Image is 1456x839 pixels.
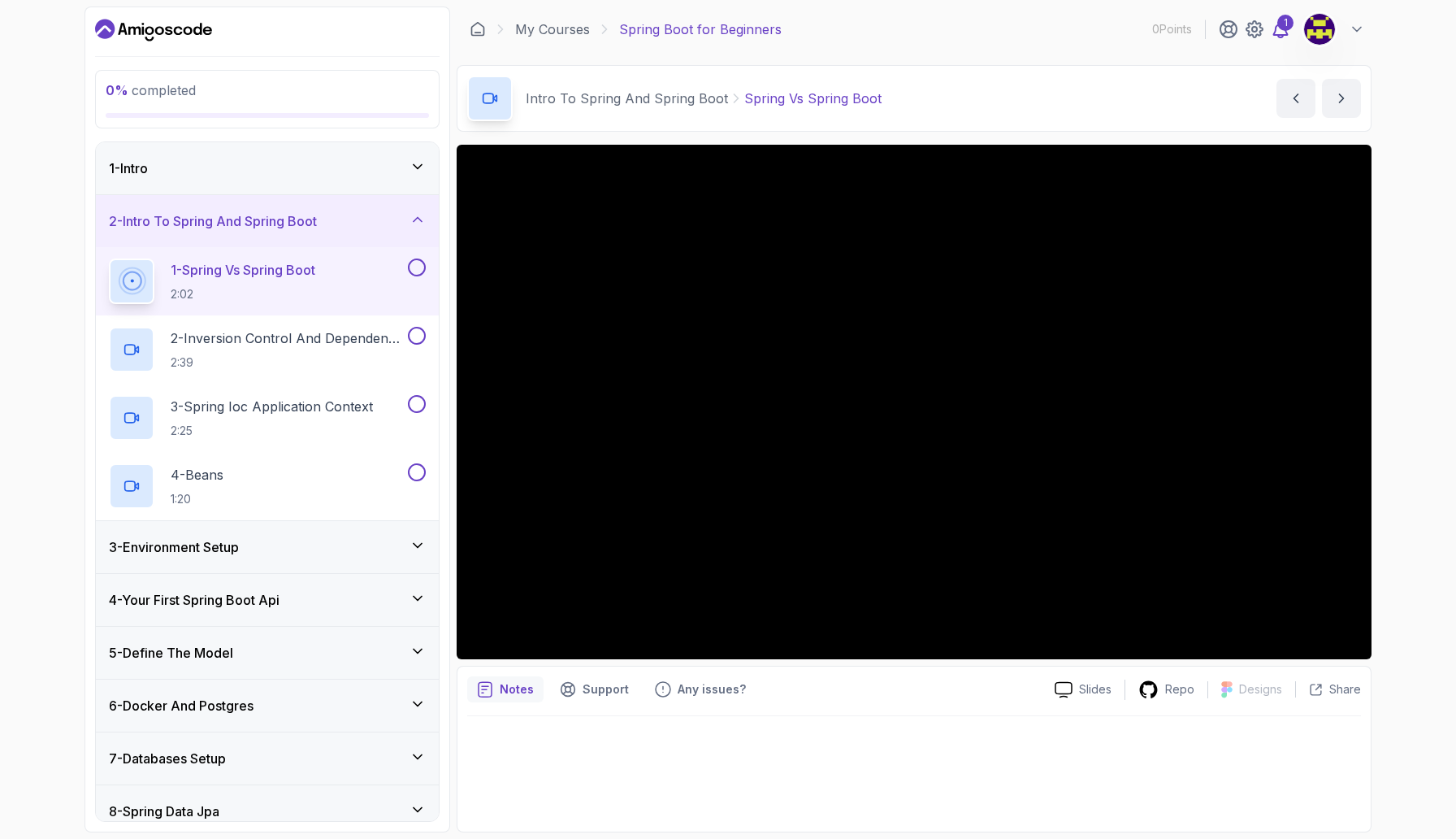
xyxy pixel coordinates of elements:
h3: 7 - Databases Setup [109,749,226,768]
div: 1 [1277,15,1293,31]
button: 8-Spring Data Jpa [96,785,439,837]
p: Intro To Spring And Spring Boot [526,89,728,108]
button: 4-Your First Spring Boot Api [96,574,439,626]
button: Feedback button [645,676,756,702]
p: Slides [1079,681,1111,698]
a: Dashboard [470,21,486,37]
p: 1:20 [171,491,223,507]
button: 1-Intro [96,142,439,194]
h3: 2 - Intro To Spring And Spring Boot [109,211,317,231]
p: 3 - Spring Ioc Application Context [171,397,373,416]
p: 2 - Inversion Control And Dependency Injection [171,328,405,348]
p: 1 - Spring Vs Spring Boot [171,260,315,280]
iframe: 1 - Spring vs Spring Boot [457,145,1371,659]
button: Support button [550,676,639,702]
button: 6-Docker And Postgres [96,680,439,732]
p: 2:39 [171,354,405,371]
span: 0 % [106,82,128,98]
p: Designs [1239,681,1282,698]
button: next content [1322,79,1361,118]
p: 2:25 [171,423,373,439]
button: Share [1295,681,1361,698]
h3: 8 - Spring Data Jpa [109,802,219,821]
p: Repo [1165,681,1194,698]
button: 3-Spring Ioc Application Context2:25 [109,395,426,441]
button: notes button [467,676,544,702]
button: 5-Define The Model [96,627,439,679]
a: Dashboard [95,17,212,43]
p: Support [583,681,629,698]
button: 7-Databases Setup [96,732,439,785]
button: 2-Intro To Spring And Spring Boot [96,195,439,247]
p: Spring Vs Spring Boot [744,89,882,108]
span: completed [106,82,196,98]
p: 0 Points [1152,21,1192,37]
a: 1 [1271,20,1290,39]
a: Repo [1125,680,1207,700]
p: Notes [500,681,534,698]
h3: 6 - Docker And Postgres [109,696,253,715]
button: 4-Beans1:20 [109,463,426,509]
h3: 3 - Environment Setup [109,537,239,557]
button: user profile image [1303,13,1365,46]
p: Share [1329,681,1361,698]
h3: 4 - Your First Spring Boot Api [109,590,279,610]
button: 2-Inversion Control And Dependency Injection2:39 [109,327,426,372]
p: Spring Boot for Beginners [619,20,782,39]
button: 3-Environment Setup [96,521,439,573]
a: My Courses [515,20,590,39]
p: Any issues? [678,681,746,698]
h3: 1 - Intro [109,159,148,178]
a: Slides [1042,681,1124,698]
button: previous content [1276,79,1315,118]
p: 2:02 [171,286,315,302]
img: user profile image [1304,14,1335,45]
p: 4 - Beans [171,465,223,485]
h3: 5 - Define The Model [109,643,233,663]
button: 1-Spring Vs Spring Boot2:02 [109,259,426,304]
